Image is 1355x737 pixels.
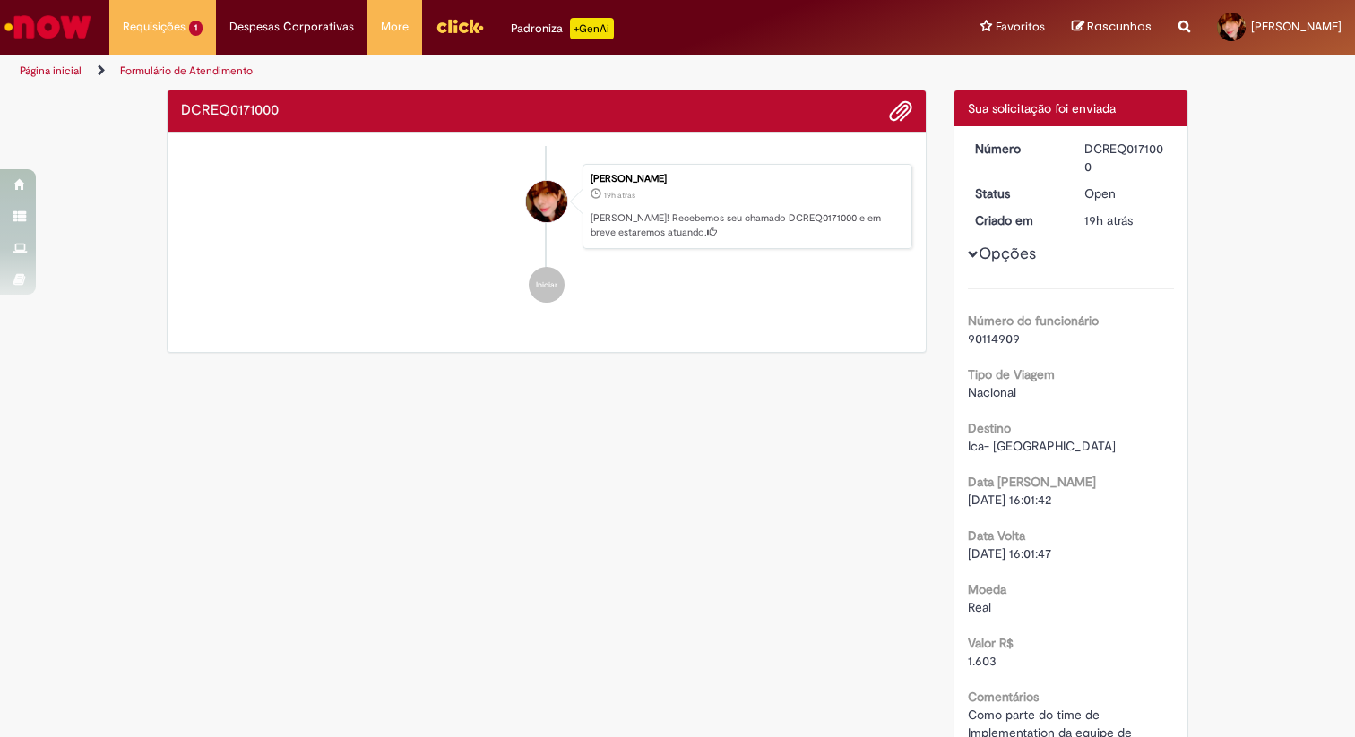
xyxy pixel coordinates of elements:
[181,146,912,321] ul: Histórico de tíquete
[1084,140,1168,176] div: DCREQ0171000
[123,18,186,36] span: Requisições
[381,18,409,36] span: More
[968,313,1099,329] b: Número do funcionário
[120,64,253,78] a: Formulário de Atendimento
[968,438,1116,454] span: Ica- [GEOGRAPHIC_DATA]
[968,492,1051,508] span: [DATE] 16:01:42
[229,18,354,36] span: Despesas Corporativas
[968,689,1039,705] b: Comentários
[181,164,912,250] li: Pamela Cristina De Souza
[962,140,1072,158] dt: Número
[189,21,203,36] span: 1
[968,474,1096,490] b: Data [PERSON_NAME]
[526,181,567,222] div: Pamela Cristina De Souza
[591,174,902,184] div: [PERSON_NAME]
[1084,212,1133,228] span: 19h atrás
[1251,19,1342,34] span: [PERSON_NAME]
[889,99,912,123] button: Adicionar anexos
[1084,212,1133,228] time: 29/09/2025 16:07:30
[968,581,1006,597] b: Moeda
[968,635,1014,651] b: Valor R$
[968,384,1016,400] span: Nacional
[968,366,1055,382] b: Tipo de Viagem
[20,64,82,78] a: Página inicial
[13,55,890,88] ul: Trilhas de página
[1087,18,1152,35] span: Rascunhos
[436,13,484,39] img: click_logo_yellow_360x200.png
[968,599,991,615] span: Real
[996,18,1045,36] span: Favoritos
[968,545,1051,561] span: [DATE] 16:01:47
[181,103,279,119] h2: DCREQ0171000 Histórico de tíquete
[2,9,94,45] img: ServiceNow
[591,211,902,239] p: [PERSON_NAME]! Recebemos seu chamado DCREQ0171000 e em breve estaremos atuando.
[604,190,635,201] span: 19h atrás
[1072,19,1152,36] a: Rascunhos
[962,211,1072,229] dt: Criado em
[968,527,1025,544] b: Data Volta
[604,190,635,201] time: 29/09/2025 16:07:30
[570,18,614,39] p: +GenAi
[1084,184,1168,202] div: Open
[968,420,1011,436] b: Destino
[968,653,997,669] span: 1.603
[968,330,1020,347] span: 90114909
[1084,211,1168,229] div: 29/09/2025 16:07:30
[962,184,1072,202] dt: Status
[511,18,614,39] div: Padroniza
[968,100,1116,116] span: Sua solicitação foi enviada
